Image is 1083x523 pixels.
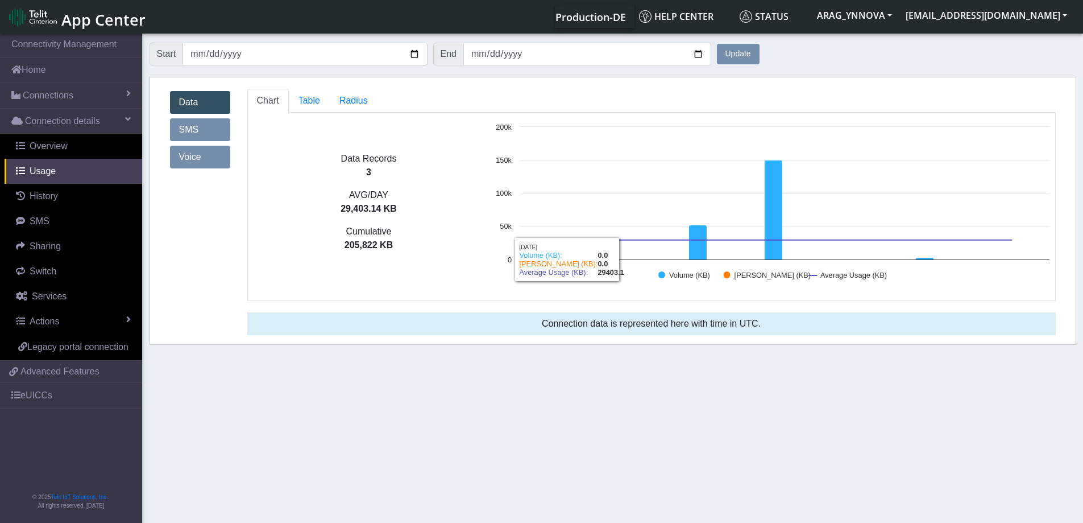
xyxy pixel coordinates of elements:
[248,188,490,202] p: AVG/DAY
[170,118,230,141] a: SMS
[496,189,512,197] text: 100k
[30,166,56,176] span: Usage
[433,43,464,65] span: End
[248,166,490,179] p: 3
[634,5,735,28] a: Help center
[298,96,320,105] span: Table
[5,309,142,334] a: Actions
[5,259,142,284] a: Switch
[5,284,142,309] a: Services
[740,10,789,23] span: Status
[496,156,512,164] text: 150k
[555,10,626,24] span: Production-DE
[639,10,713,23] span: Help center
[30,316,59,326] span: Actions
[9,8,57,26] img: logo-telit-cinterion-gw-new.png
[20,365,99,378] span: Advanced Features
[507,256,511,264] text: 0
[247,89,1056,113] ul: Tabs
[32,291,67,301] span: Services
[639,10,652,23] img: knowledge.svg
[555,5,625,28] a: Your current platform instance
[669,271,710,279] text: Volume (KB)
[30,141,68,151] span: Overview
[248,152,490,166] p: Data Records
[27,342,128,352] span: Legacy portal connection
[25,114,100,128] span: Connection details
[717,44,760,64] button: Update
[170,146,230,168] a: Voice
[248,225,490,238] p: Cumulative
[5,184,142,209] a: History
[248,238,490,252] p: 205,822 KB
[9,5,144,29] a: App Center
[5,134,142,159] a: Overview
[5,234,142,259] a: Sharing
[735,5,810,28] a: Status
[500,222,512,230] text: 50k
[5,209,142,234] a: SMS
[5,159,142,184] a: Usage
[257,96,279,105] span: Chart
[339,96,368,105] span: Radius
[496,123,512,131] text: 200k
[23,89,73,102] span: Connections
[247,312,1056,335] div: Connection data is represented here with time in UTC.
[820,271,886,279] text: Average Usage (KB)
[30,266,56,276] span: Switch
[30,191,58,201] span: History
[899,5,1074,26] button: [EMAIL_ADDRESS][DOMAIN_NAME]
[248,202,490,216] p: 29,403.14 KB
[30,216,49,226] span: SMS
[51,494,108,500] a: Telit IoT Solutions, Inc.
[734,271,810,279] text: [PERSON_NAME] (KB)
[30,241,61,251] span: Sharing
[810,5,899,26] button: ARAG_YNNOVA
[170,91,230,114] a: Data
[740,10,752,23] img: status.svg
[61,9,146,30] span: App Center
[150,43,184,65] span: Start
